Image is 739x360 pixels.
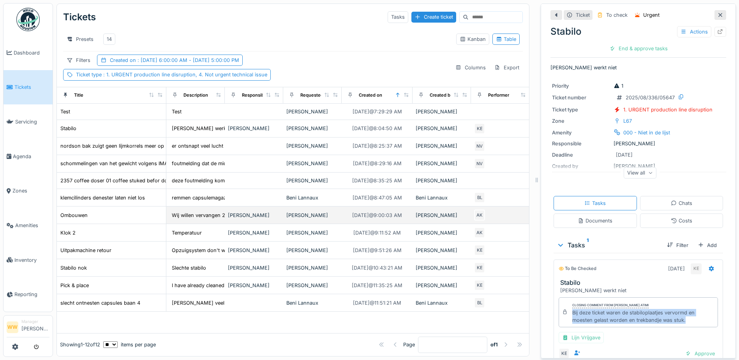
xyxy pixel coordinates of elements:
div: Table [496,35,516,43]
div: [DATE] @ 9:51:26 AM [353,247,402,254]
div: [PERSON_NAME] [416,177,468,184]
a: Zones [4,174,53,208]
div: Description [183,92,208,99]
div: Urgent [643,11,660,19]
div: BL [474,297,485,308]
div: Filters [63,55,94,66]
div: [DATE] @ 10:43:21 AM [352,264,402,272]
div: To be checked [559,265,596,272]
div: [PERSON_NAME] [416,264,468,272]
div: AK [474,227,485,238]
div: Documents [578,217,612,224]
div: [PERSON_NAME] [416,229,468,236]
div: Performer [488,92,509,99]
div: Showing 1 - 12 of 12 [60,341,100,348]
div: Uitpakmachine retour [60,247,111,254]
h3: Stabilo [560,279,720,286]
div: [PERSON_NAME] [416,160,468,167]
div: Filter [664,240,691,251]
div: Amenity [552,129,610,136]
span: Amenities [15,222,49,229]
div: Opzuigsystem don't work [172,247,233,254]
span: Zones [12,187,49,194]
div: [PERSON_NAME] [416,247,468,254]
div: Presets [63,34,97,45]
li: [PERSON_NAME] [21,319,49,335]
div: [PERSON_NAME] veel beschadigde capsules of meerdere caps... [172,299,327,307]
span: Dashboard [14,49,49,56]
div: [DATE] @ 8:47:05 AM [353,194,402,201]
span: Agenda [13,153,49,160]
div: Manager [21,319,49,325]
strong: of 1 [490,341,498,348]
div: [DATE] [616,151,633,159]
div: Test [172,108,182,115]
div: Created on [110,56,239,64]
div: Chats [671,199,692,207]
div: KE [691,263,702,274]
div: [PERSON_NAME] [228,282,280,289]
div: [DATE] @ 8:04:50 AM [352,125,402,132]
div: Beni Lannaux [286,299,339,307]
img: Badge_color-CXgf-gQk.svg [16,8,40,31]
a: Amenities [4,208,53,243]
div: Created by [430,92,453,99]
div: 000 - Niet in de lijst [623,129,670,136]
div: Title [74,92,83,99]
div: I have already cleaned all the filters, the ent... [172,282,279,289]
p: [PERSON_NAME] werkt niet [550,64,726,71]
div: [PERSON_NAME] [416,212,468,219]
div: Costs [671,217,692,224]
div: [PERSON_NAME] [416,125,468,132]
div: Beni Lannaux [286,194,339,201]
div: [PERSON_NAME] [228,229,280,236]
span: Tickets [14,83,49,91]
div: deze foutmelding komt regelmatig terug [172,177,266,184]
div: Tasks [388,11,408,23]
div: End & approve tasks [606,43,671,54]
div: [PERSON_NAME] [416,282,468,289]
div: 1. URGENT production line disruption [623,106,713,113]
div: [PERSON_NAME] [286,125,339,132]
div: [PERSON_NAME] [416,142,468,150]
a: Reporting [4,277,53,312]
div: KE [559,348,570,359]
div: [PERSON_NAME] werkt niet [172,125,238,132]
div: [DATE] @ 11:51:21 AM [353,299,401,307]
div: Actions [677,26,711,37]
div: Stabilo [550,25,726,39]
a: Inventory [4,243,53,277]
div: Created on [359,92,382,99]
div: Ticket [576,11,590,19]
div: klemcilinders denester laten niet los [60,194,145,201]
div: [PERSON_NAME] [286,264,339,272]
div: [DATE] @ 7:29:29 AM [353,108,402,115]
div: Lijn Vrijgave [559,332,604,343]
div: [PERSON_NAME] [286,212,339,219]
div: View all [624,167,656,178]
div: [PERSON_NAME] [286,229,339,236]
div: Wij willen vervangen 250 gemalen na 250 bonen a... [172,212,297,219]
div: NV [474,158,485,169]
div: [PERSON_NAME] [286,282,339,289]
div: 1 [614,82,623,90]
div: [DATE] @ 8:35:25 AM [352,177,402,184]
div: Slechte stabilo [172,264,206,272]
div: Pick & place [60,282,89,289]
span: Inventory [14,256,49,264]
div: Test [60,108,70,115]
div: To check [606,11,628,19]
li: WW [7,321,18,333]
div: KE [474,262,485,273]
div: Responsible [242,92,268,99]
div: Approve [682,348,718,359]
div: nordson bak zuigt geen lijmkorrels meer op [60,142,164,150]
div: Columns [452,62,489,73]
div: KE [474,280,485,291]
div: Zone [552,117,610,125]
div: BL [474,192,485,203]
div: Add [695,240,720,251]
div: slecht ontnesten capsules baan 4 [60,299,140,307]
div: Priority [552,82,610,90]
div: [PERSON_NAME] werkt niet [560,287,720,294]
